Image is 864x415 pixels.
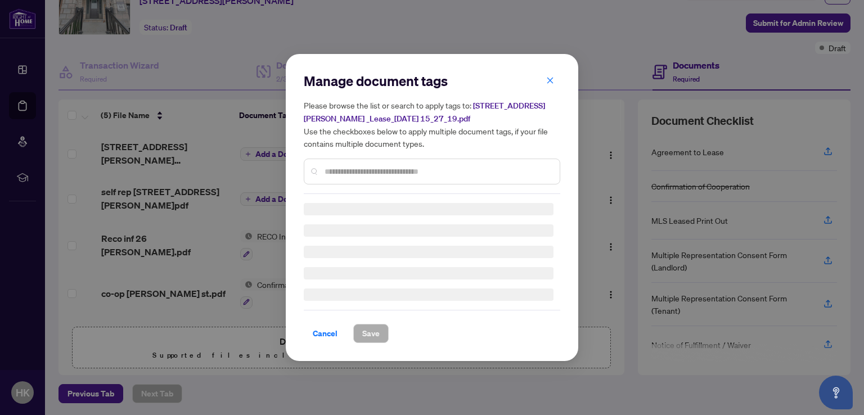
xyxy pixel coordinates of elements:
h5: Please browse the list or search to apply tags to: Use the checkboxes below to apply multiple doc... [304,99,560,150]
span: close [546,76,554,84]
button: Open asap [819,376,853,409]
button: Save [353,324,389,343]
button: Cancel [304,324,346,343]
span: Cancel [313,324,337,342]
h2: Manage document tags [304,72,560,90]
